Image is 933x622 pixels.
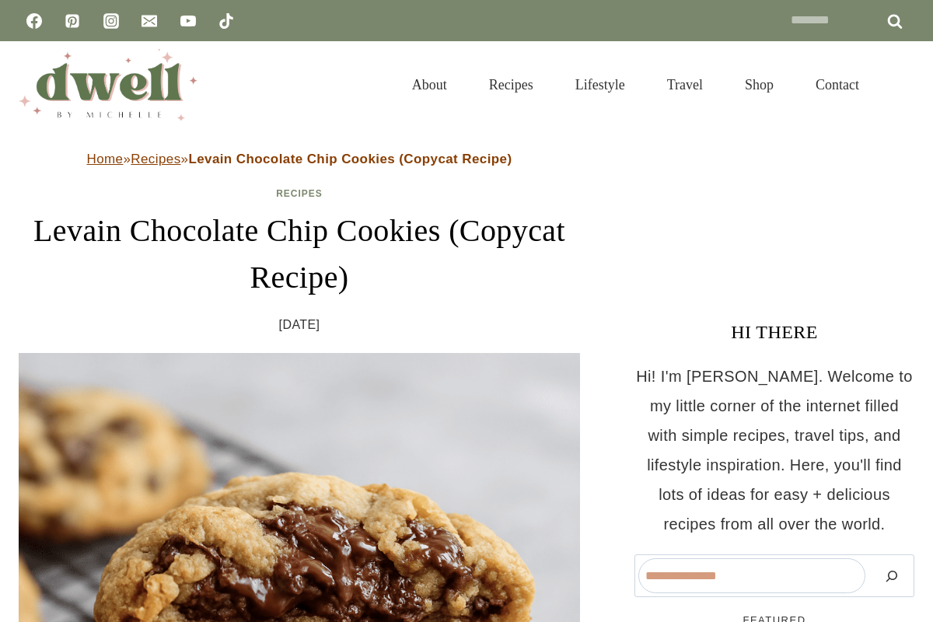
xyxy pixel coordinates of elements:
[646,58,724,112] a: Travel
[57,5,88,37] a: Pinterest
[173,5,204,37] a: YouTube
[795,58,880,112] a: Contact
[554,58,646,112] a: Lifestyle
[279,313,320,337] time: [DATE]
[276,188,323,199] a: Recipes
[468,58,554,112] a: Recipes
[391,58,880,112] nav: Primary Navigation
[724,58,795,112] a: Shop
[634,318,914,346] h3: HI THERE
[634,362,914,539] p: Hi! I'm [PERSON_NAME]. Welcome to my little corner of the internet filled with simple recipes, tr...
[19,5,50,37] a: Facebook
[873,558,910,593] button: Search
[134,5,165,37] a: Email
[211,5,242,37] a: TikTok
[87,152,124,166] a: Home
[188,152,512,166] strong: Levain Chocolate Chip Cookies (Copycat Recipe)
[96,5,127,37] a: Instagram
[888,72,914,98] button: View Search Form
[19,208,580,301] h1: Levain Chocolate Chip Cookies (Copycat Recipe)
[131,152,180,166] a: Recipes
[87,152,512,166] span: » »
[391,58,468,112] a: About
[19,49,197,121] img: DWELL by michelle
